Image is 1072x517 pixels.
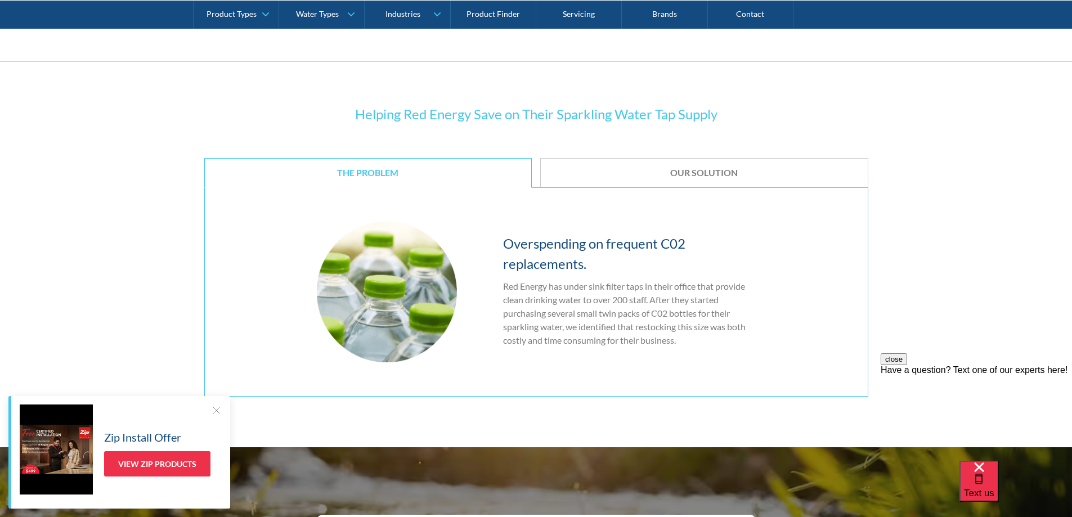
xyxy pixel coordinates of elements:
img: the problem support image [317,222,457,362]
div: Our Solution [558,167,851,179]
div: Product Types [207,9,257,19]
p: Red Energy has under sink filter taps in their office that provide clean drinking water to over 2... [503,280,755,347]
h5: Zip Install Offer [104,429,181,446]
div: Water Types [296,9,339,19]
img: Zip Install Offer [20,404,93,494]
iframe: podium webchat widget bubble [959,461,1072,517]
iframe: podium webchat widget prompt [881,353,1072,475]
div: Industries [385,9,420,19]
div: The Problem [222,167,515,179]
h4: Overspending on frequent C02 replacements. [503,233,755,274]
h3: Helping Red Energy Save on Their Sparkling Water Tap Supply [204,104,868,124]
a: View Zip Products [104,451,210,476]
